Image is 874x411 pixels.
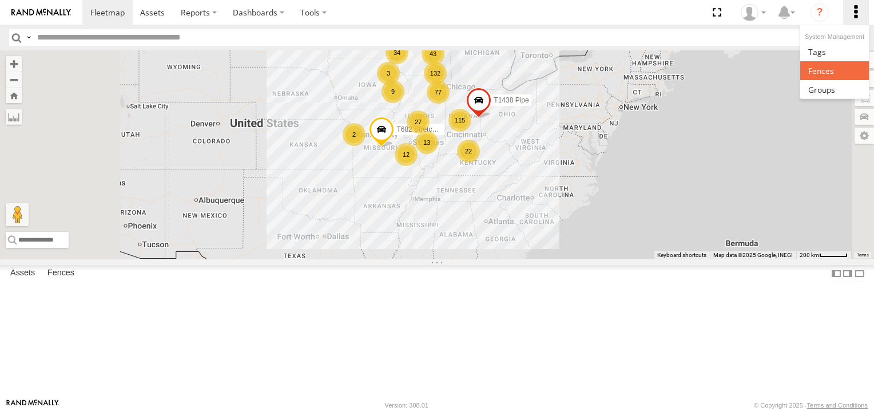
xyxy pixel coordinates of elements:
[24,29,33,46] label: Search Query
[855,128,874,144] label: Map Settings
[382,80,404,103] div: 9
[6,88,22,103] button: Zoom Home
[424,62,447,85] div: 132
[385,402,428,409] div: Version: 308.01
[811,3,829,22] i: ?
[448,109,471,132] div: 115
[427,81,450,104] div: 77
[6,203,29,226] button: Drag Pegman onto the map to open Street View
[422,42,444,65] div: 43
[386,41,408,64] div: 34
[395,143,418,166] div: 12
[807,402,868,409] a: Terms and Conditions
[842,265,853,282] label: Dock Summary Table to the Right
[407,110,430,133] div: 27
[6,109,22,125] label: Measure
[737,4,770,21] div: Pete Eslinger
[11,9,71,17] img: rand-logo.svg
[6,56,22,72] button: Zoom in
[831,265,842,282] label: Dock Summary Table to the Left
[657,251,706,259] button: Keyboard shortcuts
[396,125,449,133] span: T682 Stretch Flat
[800,252,819,258] span: 200 km
[415,131,438,154] div: 13
[457,140,480,163] div: 22
[713,252,793,258] span: Map data ©2025 Google, INEGI
[343,123,366,146] div: 2
[754,402,868,409] div: © Copyright 2025 -
[796,251,851,259] button: Map Scale: 200 km per 46 pixels
[857,252,869,257] a: Terms (opens in new tab)
[42,266,80,282] label: Fences
[494,96,529,104] span: T1438 Pipe
[5,266,41,282] label: Assets
[6,72,22,88] button: Zoom out
[6,400,59,411] a: Visit our Website
[377,62,400,85] div: 3
[854,265,865,282] label: Hide Summary Table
